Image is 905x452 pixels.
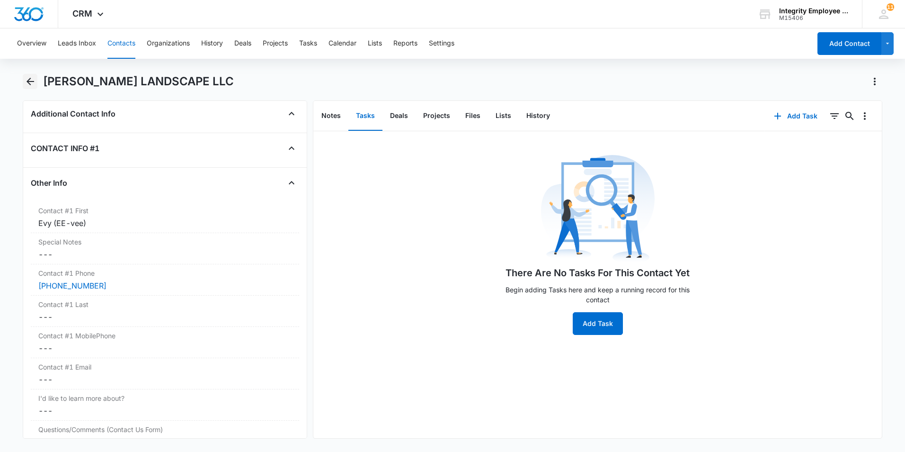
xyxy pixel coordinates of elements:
span: 11 [887,3,894,11]
div: Contact #1 MobilePhone--- [31,327,299,358]
img: No Data [541,152,655,266]
a: [PHONE_NUMBER] [38,280,106,291]
button: History [519,101,558,131]
label: Contact #1 MobilePhone [38,331,292,341]
span: CRM [72,9,92,18]
div: Contact #1 FirstEvy (EE-vee) [31,202,299,233]
button: Tasks [348,101,382,131]
div: I'd like to learn more about?--- [31,389,299,421]
dd: --- [38,436,292,448]
dd: --- [38,249,292,260]
button: Add Contact [817,32,881,55]
div: notifications count [887,3,894,11]
div: Special Notes--- [31,233,299,264]
h4: CONTACT INFO #1 [31,143,99,154]
button: Files [458,101,488,131]
p: Begin adding Tasks here and keep a running record for this contact [498,285,697,305]
div: Contact #1 Last--- [31,296,299,327]
label: Contact #1 Phone [38,268,292,278]
label: Contact #1 Last [38,299,292,309]
button: Notes [314,101,348,131]
button: Projects [416,101,458,131]
button: Projects [263,28,288,59]
button: Leads Inbox [58,28,96,59]
div: Contact #1 Phone[PHONE_NUMBER] [31,264,299,296]
div: Contact #1 Email--- [31,358,299,389]
button: History [201,28,223,59]
button: Contacts [107,28,135,59]
button: Reports [393,28,417,59]
div: account name [779,7,848,15]
button: Deals [234,28,251,59]
button: Search... [842,108,857,124]
h1: [PERSON_NAME] LANDSCAPE LLC [43,74,234,89]
button: Tasks [299,28,317,59]
label: I'd like to learn more about? [38,393,292,403]
button: Deals [382,101,416,131]
label: Contact #1 First [38,206,292,216]
button: Close [284,106,299,121]
label: Special Notes [38,237,292,247]
dd: --- [38,405,292,416]
div: account id [779,15,848,21]
button: Close [284,141,299,156]
button: Actions [867,74,882,89]
label: Questions/Comments (Contact Us Form) [38,425,292,434]
dd: --- [38,374,292,385]
button: Calendar [328,28,356,59]
h4: Additional Contact Info [31,108,115,119]
h1: There Are No Tasks For This Contact Yet [506,266,690,280]
button: Back [23,74,37,89]
button: Filters [827,108,842,124]
button: Add Task [573,312,623,335]
div: Questions/Comments (Contact Us Form)--- [31,421,299,452]
button: Organizations [147,28,190,59]
button: Overflow Menu [857,108,872,124]
label: Contact #1 Email [38,362,292,372]
button: Overview [17,28,46,59]
button: Settings [429,28,454,59]
button: Add Task [764,105,827,127]
dd: --- [38,343,292,354]
div: Evy (EE-vee) [38,217,292,229]
h4: Other Info [31,177,67,189]
button: Lists [488,101,519,131]
button: Close [284,175,299,190]
dd: --- [38,311,292,323]
button: Lists [368,28,382,59]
